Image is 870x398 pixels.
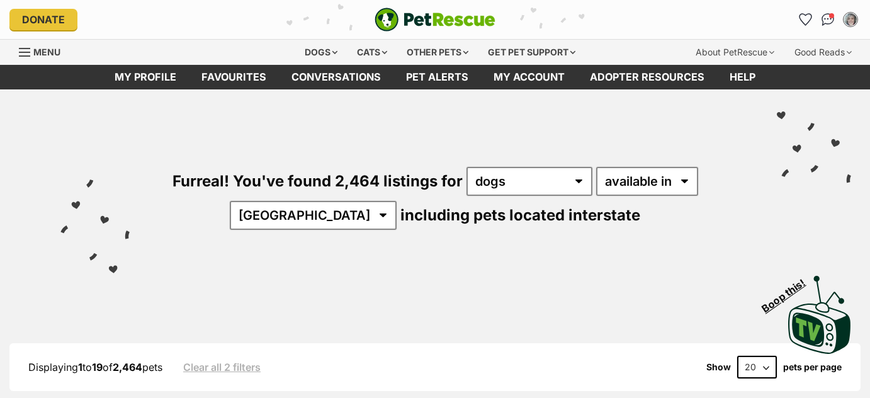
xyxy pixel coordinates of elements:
[706,362,731,372] span: Show
[760,269,818,314] span: Boop this!
[795,9,861,30] ul: Account quick links
[19,40,69,62] a: Menu
[393,65,481,89] a: Pet alerts
[479,40,584,65] div: Get pet support
[840,9,861,30] button: My account
[844,13,857,26] img: Amanda Monteith profile pic
[113,361,142,373] strong: 2,464
[78,361,82,373] strong: 1
[348,40,396,65] div: Cats
[795,9,815,30] a: Favourites
[183,361,261,373] a: Clear all 2 filters
[788,264,851,356] a: Boop this!
[102,65,189,89] a: My profile
[481,65,577,89] a: My account
[577,65,717,89] a: Adopter resources
[172,172,463,190] span: Furreal! You've found 2,464 listings for
[189,65,279,89] a: Favourites
[822,13,835,26] img: chat-41dd97257d64d25036548639549fe6c8038ab92f7586957e7f3b1b290dea8141.svg
[28,361,162,373] span: Displaying to of pets
[786,40,861,65] div: Good Reads
[687,40,783,65] div: About PetRescue
[33,47,60,57] span: Menu
[398,40,477,65] div: Other pets
[818,9,838,30] a: Conversations
[375,8,495,31] img: logo-e224e6f780fb5917bec1dbf3a21bbac754714ae5b6737aabdf751b685950b380.svg
[9,9,77,30] a: Donate
[296,40,346,65] div: Dogs
[717,65,768,89] a: Help
[375,8,495,31] a: PetRescue
[400,206,640,224] span: including pets located interstate
[279,65,393,89] a: conversations
[783,362,842,372] label: pets per page
[92,361,103,373] strong: 19
[788,276,851,354] img: PetRescue TV logo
